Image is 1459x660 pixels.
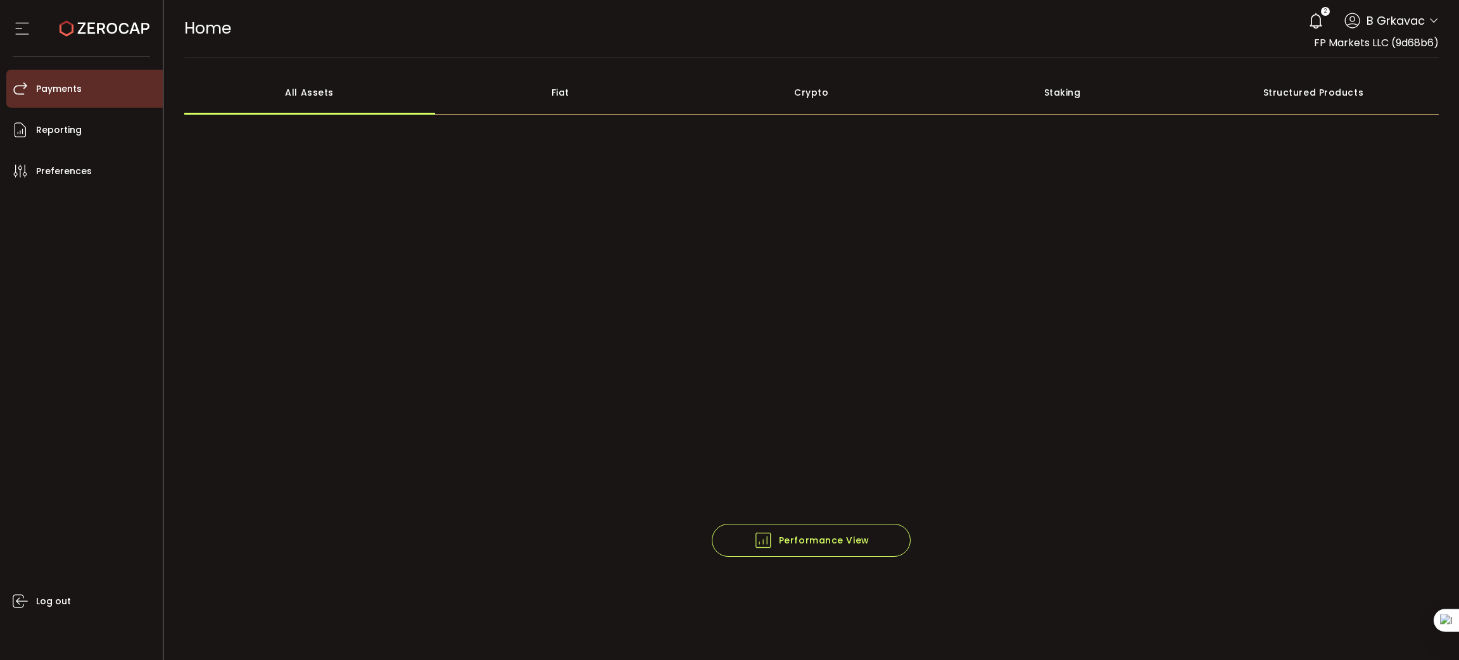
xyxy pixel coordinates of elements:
span: Reporting [36,121,82,139]
div: All Assets [184,70,435,115]
span: Log out [36,592,71,611]
div: Crypto [686,70,937,115]
button: Performance View [712,524,911,557]
div: Staking [937,70,1187,115]
span: Payments [36,80,82,98]
span: Home [184,17,231,39]
span: FP Markets LLC (9d68b6) [1314,35,1439,50]
span: 2 [1324,7,1327,16]
iframe: Chat Widget [1313,523,1459,660]
span: Performance View [754,531,869,550]
span: B Grkavac [1367,12,1425,29]
div: Fiat [435,70,686,115]
div: Structured Products [1188,70,1439,115]
span: Preferences [36,162,92,181]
